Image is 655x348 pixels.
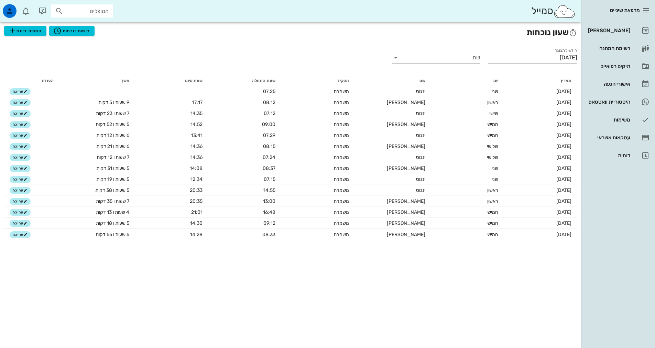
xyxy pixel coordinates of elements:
span: [DATE] [556,111,571,116]
span: [PERSON_NAME] [387,198,425,204]
span: 07:24 [263,154,275,160]
span: [PERSON_NAME] [387,143,425,149]
span: 14:08 [190,165,203,171]
span: שלישי [487,143,498,149]
span: תפקיד [337,78,349,83]
div: סמייל [531,4,576,19]
span: 08:37 [263,165,275,171]
span: 21:01 [191,209,203,215]
span: [DATE] [556,220,571,226]
span: חמישי [487,132,498,138]
span: 09:12 [263,220,275,226]
span: עריכה [13,144,28,149]
div: רשימת המתנה [587,46,630,51]
span: 5 שעות ו 55 דקות [96,232,129,237]
span: שישי [489,111,498,116]
span: חמישי [487,232,498,237]
span: 14:28 [190,232,203,237]
span: 09:00 [262,121,275,127]
span: עריכה [13,101,28,105]
span: 5 שעות ו 38 דקות [95,187,129,193]
span: ראשון [487,187,498,193]
a: רשימת המתנה [584,40,652,57]
span: 20:33 [190,187,203,193]
span: רישום נוכחות [53,27,90,35]
img: SmileCloud logo [553,4,576,18]
span: 08:12 [263,100,275,105]
span: 7 שעות ו 23 דקות [96,111,129,116]
span: עריכה [13,188,28,193]
span: [PERSON_NAME] [387,121,425,127]
div: עסקאות אשראי [587,135,630,140]
span: 7 שעות ו 35 דקות [96,198,129,204]
td: משמרת [281,185,354,196]
th: שם: לא ממוין. לחץ למיון לפי סדר עולה. הפעל למיון עולה. [354,75,431,86]
span: עריכה [13,177,28,182]
span: [DATE] [556,198,571,204]
td: משמרת [281,130,354,141]
div: משימות [587,117,630,123]
span: 9 שעות ו 5 דקות [98,100,129,105]
th: תאריך: לא ממוין. לחץ למיון לפי סדר עולה. הפעל למיון עולה. [504,75,577,86]
button: עריכה [10,88,31,95]
span: 17:17 [192,100,203,105]
a: עסקאות אשראי [584,129,652,146]
span: 13:41 [191,132,203,138]
th: הערות [36,75,59,86]
button: עריכה [10,99,31,106]
td: משמרת [281,108,354,119]
td: משמרת [281,218,354,229]
a: משימות [584,112,652,128]
button: עריכה [10,165,31,172]
button: עריכה [10,176,31,183]
span: שני [492,89,498,94]
span: 14:35 [190,111,203,116]
td: משמרת [281,141,354,152]
td: משמרת [281,86,354,97]
td: משמרת [281,229,354,240]
span: 16:48 [263,209,275,215]
span: [PERSON_NAME] [387,232,425,237]
span: עריכה [13,90,28,94]
div: היסטוריית וואטסאפ [587,99,630,105]
div: תיקים רפואיים [587,63,630,69]
span: עריכה [13,166,28,171]
span: שני [492,165,498,171]
span: ראשון [487,198,498,204]
span: שעת סיום [185,78,203,83]
span: 20:35 [190,198,203,204]
div: [PERSON_NAME] [587,28,630,33]
button: עריכה [10,187,31,194]
span: 5 שעות ו 52 דקות [96,121,129,127]
span: 7 שעות ו 12 דקות [97,154,129,160]
button: עריכה [10,209,31,216]
th: שעת סיום [135,75,208,86]
span: 14:36 [190,154,203,160]
th: תפקיד: לא ממוין. לחץ למיון לפי סדר עולה. הפעל למיון עולה. [281,75,354,86]
span: חמישי [487,121,498,127]
span: הוספת דיווח [8,27,42,35]
th: שעת התחלה [208,75,281,86]
a: תגהיסטוריית וואטסאפ [584,94,652,110]
a: דוחות [584,147,652,164]
span: ינגוס [416,154,425,160]
td: משמרת [281,174,354,185]
span: [PERSON_NAME] [387,209,425,215]
span: 08:33 [262,232,275,237]
span: 6 שעות ו 12 דקות [96,132,129,138]
span: 5 שעות ו 18 דקות [96,220,129,226]
span: [DATE] [556,132,571,138]
span: 5 שעות ו 19 דקות [96,176,129,182]
span: 14:36 [190,143,203,149]
span: 5 שעות ו 31 דקות [96,165,129,171]
button: עריכה [10,231,31,238]
span: 07:12 [264,111,275,116]
span: 14:30 [190,220,203,226]
span: 12:34 [190,176,203,182]
span: 07:15 [264,176,275,182]
span: עריכה [13,221,28,225]
span: 4 שעות ו 13 דקות [96,209,129,215]
button: עריכה [10,198,31,205]
span: עריכה [13,123,28,127]
span: 07:25 [263,89,275,94]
